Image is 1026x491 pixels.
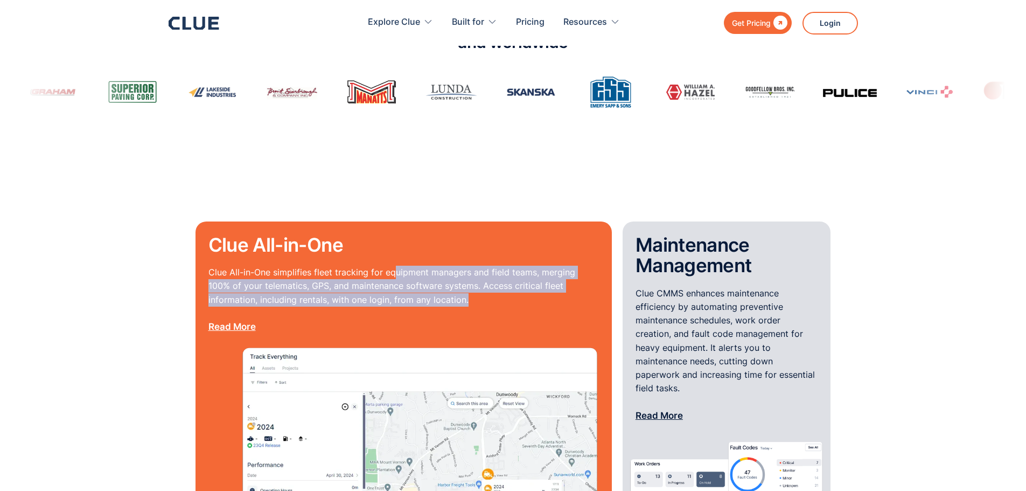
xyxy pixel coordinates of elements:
div: Built for [452,5,484,39]
img: Pulice [822,89,876,97]
img: Vinci [902,80,956,105]
iframe: Chat Widget [832,340,1026,491]
p: Clue CMMS enhances maintenance efficiency by automating preventive maintenance schedules, work or... [636,287,818,423]
div: Built for [452,5,497,39]
div: Explore Clue [368,5,433,39]
h2: Maintenance Management [636,234,818,276]
a: Get Pricing [724,12,792,34]
div: Explore Clue [368,5,420,39]
img: Lakeside Industries [185,80,239,104]
img: Skanska [504,81,557,103]
a: Login [802,12,858,34]
div: Get Pricing [732,16,771,30]
img: Emery Sapp & Sons [583,65,637,119]
img: Brent Scarbrough & Co Inc [264,81,318,103]
a: Read More [208,321,256,332]
img: Manatt's Inc [344,77,398,107]
img: Lunda Construction [424,80,478,104]
img: Goodfellow Bros [743,84,797,100]
div: Resources [563,5,620,39]
a: Pricing [516,5,545,39]
div: Resources [563,5,607,39]
h2: Clue All-in-One [208,234,599,255]
div:  [771,16,787,30]
img: Superior Paving Corporation [105,77,159,107]
img: Graham [25,80,79,104]
p: Clue All-in-One simplifies fleet tracking for equipment managers and field teams, merging 100% of... [208,266,599,334]
img: William A. Hazel [663,82,717,102]
a: Read More [636,410,683,421]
